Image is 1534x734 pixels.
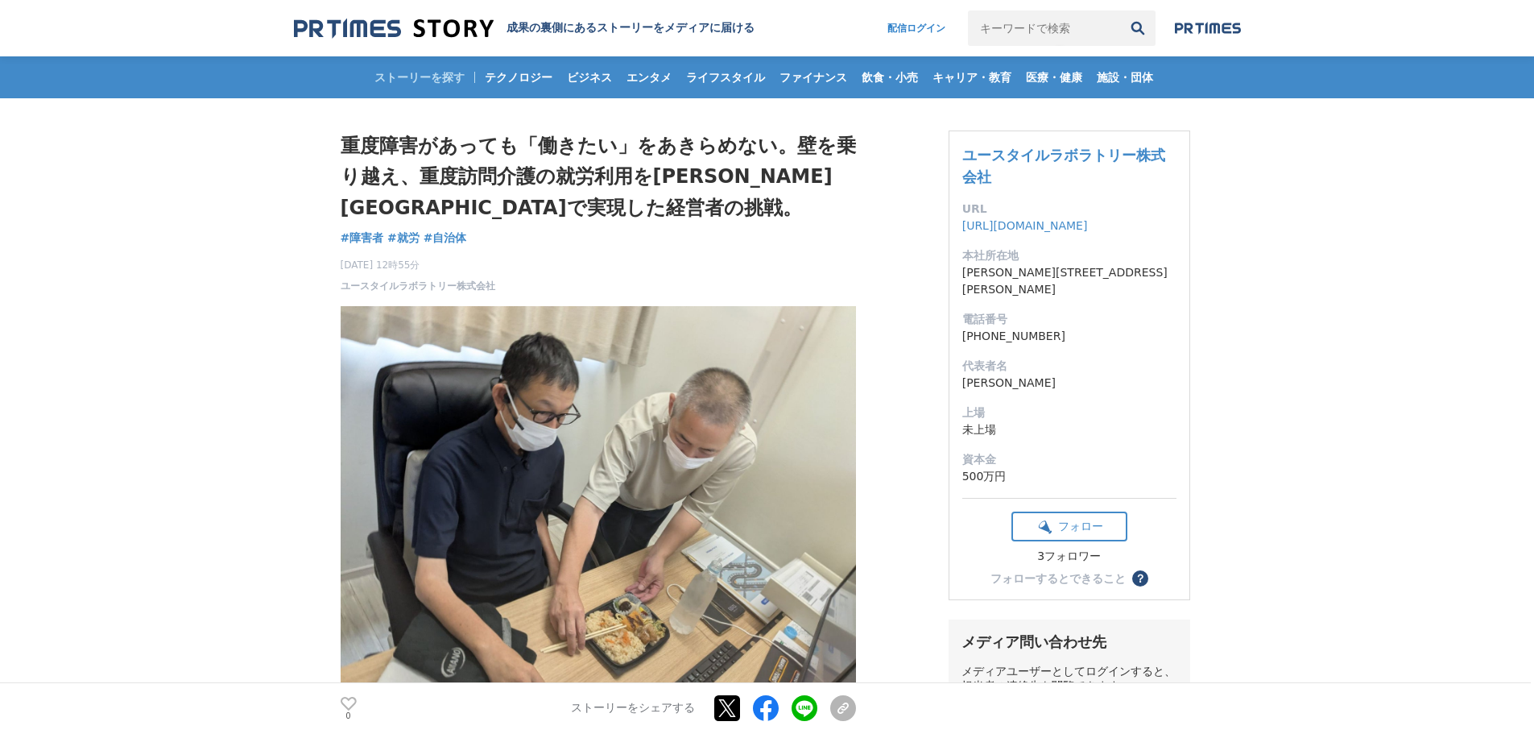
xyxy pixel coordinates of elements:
button: 検索 [1120,10,1156,46]
span: テクノロジー [478,70,559,85]
a: エンタメ [620,56,678,98]
div: フォローするとできること [990,573,1126,584]
span: #自治体 [424,230,467,245]
dt: URL [962,201,1176,218]
dt: 代表者名 [962,358,1176,375]
a: 成果の裏側にあるストーリーをメディアに届ける 成果の裏側にあるストーリーをメディアに届ける [294,18,755,39]
span: ライフスタイル [680,70,771,85]
a: ユースタイルラボラトリー株式会社 [962,147,1165,185]
a: キャリア・教育 [926,56,1018,98]
a: #自治体 [424,230,467,247]
button: ？ [1132,570,1148,587]
img: thumbnail_3abf36a0-8a53-11f0-8963-955a18db2c3c.jpg [341,306,856,693]
div: メディアユーザーとしてログインすると、担当者の連絡先を閲覧できます。 [961,665,1177,694]
h2: 成果の裏側にあるストーリーをメディアに届ける [507,21,755,35]
span: キャリア・教育 [926,70,1018,85]
h1: 重度障害があっても「働きたい」をあきらめない。壁を乗り越え、重度訪問介護の就労利用を[PERSON_NAME][GEOGRAPHIC_DATA]で実現した経営者の挑戦。 [341,131,856,223]
a: 飲食・小売 [855,56,924,98]
span: ファイナンス [773,70,854,85]
dt: 電話番号 [962,311,1176,328]
span: エンタメ [620,70,678,85]
span: #就労 [387,230,420,245]
dt: 本社所在地 [962,247,1176,264]
input: キーワードで検索 [968,10,1120,46]
a: #障害者 [341,230,384,247]
span: #障害者 [341,230,384,245]
button: フォロー [1011,512,1127,541]
a: テクノロジー [478,56,559,98]
a: ビジネス [560,56,618,98]
div: メディア問い合わせ先 [961,632,1177,652]
dt: 上場 [962,404,1176,421]
dt: 資本金 [962,451,1176,468]
a: 医療・健康 [1019,56,1089,98]
dd: [PHONE_NUMBER] [962,328,1176,345]
a: 施設・団体 [1090,56,1160,98]
span: 飲食・小売 [855,70,924,85]
img: prtimes [1175,22,1241,35]
span: [DATE] 12時55分 [341,258,495,272]
p: 0 [341,712,357,720]
span: 施設・団体 [1090,70,1160,85]
a: [URL][DOMAIN_NAME] [962,219,1088,232]
span: ビジネス [560,70,618,85]
dd: [PERSON_NAME][STREET_ADDRESS][PERSON_NAME] [962,264,1176,298]
dd: 500万円 [962,468,1176,485]
a: ユースタイルラボラトリー株式会社 [341,279,495,293]
img: 成果の裏側にあるストーリーをメディアに届ける [294,18,494,39]
span: ？ [1135,573,1146,584]
p: ストーリーをシェアする [571,702,695,716]
span: 医療・健康 [1019,70,1089,85]
dd: 未上場 [962,421,1176,438]
a: ファイナンス [773,56,854,98]
a: #就労 [387,230,420,247]
div: 3フォロワー [1011,549,1127,564]
dd: [PERSON_NAME] [962,375,1176,392]
a: 配信ログイン [871,10,961,46]
a: ライフスタイル [680,56,771,98]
